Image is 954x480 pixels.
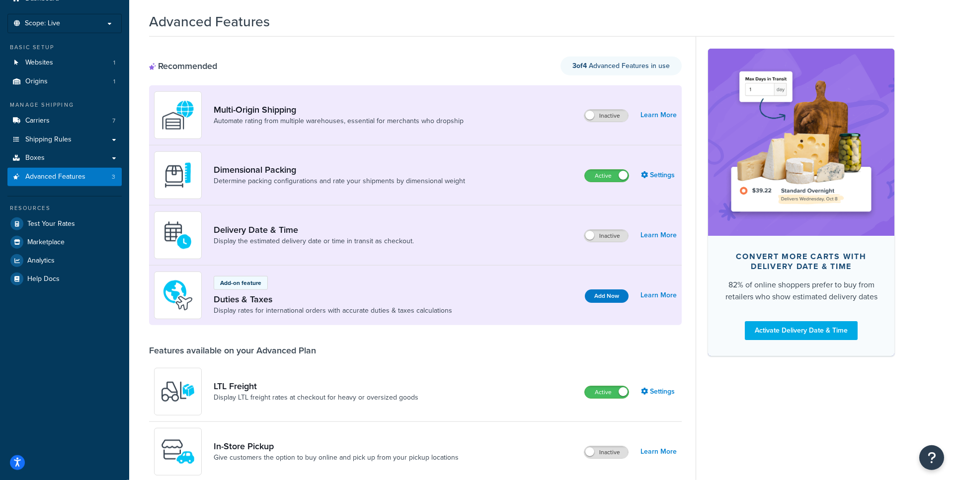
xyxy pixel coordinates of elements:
[7,168,122,186] a: Advanced Features3
[7,204,122,212] div: Resources
[7,270,122,288] a: Help Docs
[7,131,122,149] a: Shipping Rules
[7,72,122,91] li: Origins
[640,228,677,242] a: Learn More
[25,59,53,67] span: Websites
[572,61,670,71] span: Advanced Features in use
[160,218,195,253] img: gfkeb5ejjkALwAAAABJRU5ErkJggg==
[214,176,465,186] a: Determine packing configurations and rate your shipments by dimensional weight
[585,289,629,303] button: Add Now
[27,238,65,247] span: Marketplace
[27,275,60,283] span: Help Docs
[25,117,50,125] span: Carriers
[214,104,464,115] a: Multi-Origin Shipping
[7,72,122,91] a: Origins1
[149,345,316,356] div: Features available on your Advanced Plan
[585,386,629,398] label: Active
[7,215,122,233] a: Test Your Rates
[724,252,878,272] div: Convert more carts with delivery date & time
[640,445,677,459] a: Learn More
[584,110,628,122] label: Inactive
[25,77,48,86] span: Origins
[584,230,628,242] label: Inactive
[220,278,261,287] p: Add-on feature
[641,168,677,182] a: Settings
[7,101,122,109] div: Manage Shipping
[25,136,72,144] span: Shipping Rules
[113,59,115,67] span: 1
[585,170,629,182] label: Active
[149,12,270,31] h1: Advanced Features
[724,279,878,303] div: 82% of online shoppers prefer to buy from retailers who show estimated delivery dates
[214,453,459,463] a: Give customers the option to buy online and pick up from your pickup locations
[214,236,414,246] a: Display the estimated delivery date or time in transit as checkout.
[27,220,75,228] span: Test Your Rates
[584,446,628,458] label: Inactive
[7,54,122,72] li: Websites
[641,385,677,399] a: Settings
[160,98,195,133] img: WatD5o0RtDAAAAAElFTkSuQmCC
[112,173,115,181] span: 3
[214,381,418,392] a: LTL Freight
[214,306,452,316] a: Display rates for international orders with accurate duties & taxes calculations
[160,278,195,313] img: icon-duo-feat-landed-cost-7136b061.png
[214,224,414,235] a: Delivery Date & Time
[7,54,122,72] a: Websites1
[7,112,122,130] a: Carriers7
[7,43,122,52] div: Basic Setup
[919,445,944,470] button: Open Resource Center
[113,77,115,86] span: 1
[160,158,195,193] img: DTVBYsAAAAAASUVORK5CYII=
[27,257,55,265] span: Analytics
[7,233,122,251] a: Marketplace
[25,173,85,181] span: Advanced Features
[25,19,60,28] span: Scope: Live
[25,154,45,162] span: Boxes
[160,374,195,409] img: y79ZsPf0fXUFUhFXDzUgf+ktZg5F2+ohG75+v3d2s1D9TjoU8PiyCIluIjV41seZevKCRuEjTPPOKHJsQcmKCXGdfprl3L4q7...
[7,149,122,167] a: Boxes
[112,117,115,125] span: 7
[214,294,452,305] a: Duties & Taxes
[214,116,464,126] a: Automate rating from multiple warehouses, essential for merchants who dropship
[160,434,195,469] img: wfgcfpwTIucLEAAAAASUVORK5CYII=
[640,108,677,122] a: Learn More
[640,288,677,302] a: Learn More
[7,252,122,270] a: Analytics
[745,321,858,340] a: Activate Delivery Date & Time
[214,393,418,403] a: Display LTL freight rates at checkout for heavy or oversized goods
[7,168,122,186] li: Advanced Features
[149,61,217,71] div: Recommended
[723,64,879,220] img: feature-image-ddt-36eae7f7280da8017bfb280eaccd9c446f90b1fe08728e4019434db127062ab4.png
[572,61,587,71] strong: 3 of 4
[214,441,459,452] a: In-Store Pickup
[7,112,122,130] li: Carriers
[214,164,465,175] a: Dimensional Packing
